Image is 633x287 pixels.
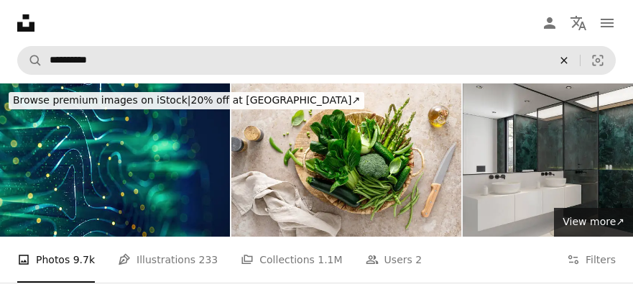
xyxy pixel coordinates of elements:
[564,9,593,37] button: Language
[366,237,422,283] a: Users 2
[548,47,580,74] button: Clear
[318,252,342,268] span: 1.1M
[199,252,218,268] span: 233
[241,237,342,283] a: Collections 1.1M
[554,208,633,237] a: View more↗
[593,9,622,37] button: Menu
[581,47,615,74] button: Visual search
[563,216,624,227] span: View more ↗
[415,252,422,268] span: 2
[18,47,42,74] button: Search Unsplash
[567,237,616,283] button: Filters
[118,237,218,283] a: Illustrations 233
[17,14,34,32] a: Home — Unsplash
[535,9,564,37] a: Log in / Sign up
[231,83,461,237] img: Green vegetable background. Various green vegetables. Veggies. Clean eating, healthy vegetarian, ...
[13,94,360,106] span: 20% off at [GEOGRAPHIC_DATA] ↗
[17,46,616,75] form: Find visuals sitewide
[13,94,190,106] span: Browse premium images on iStock |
